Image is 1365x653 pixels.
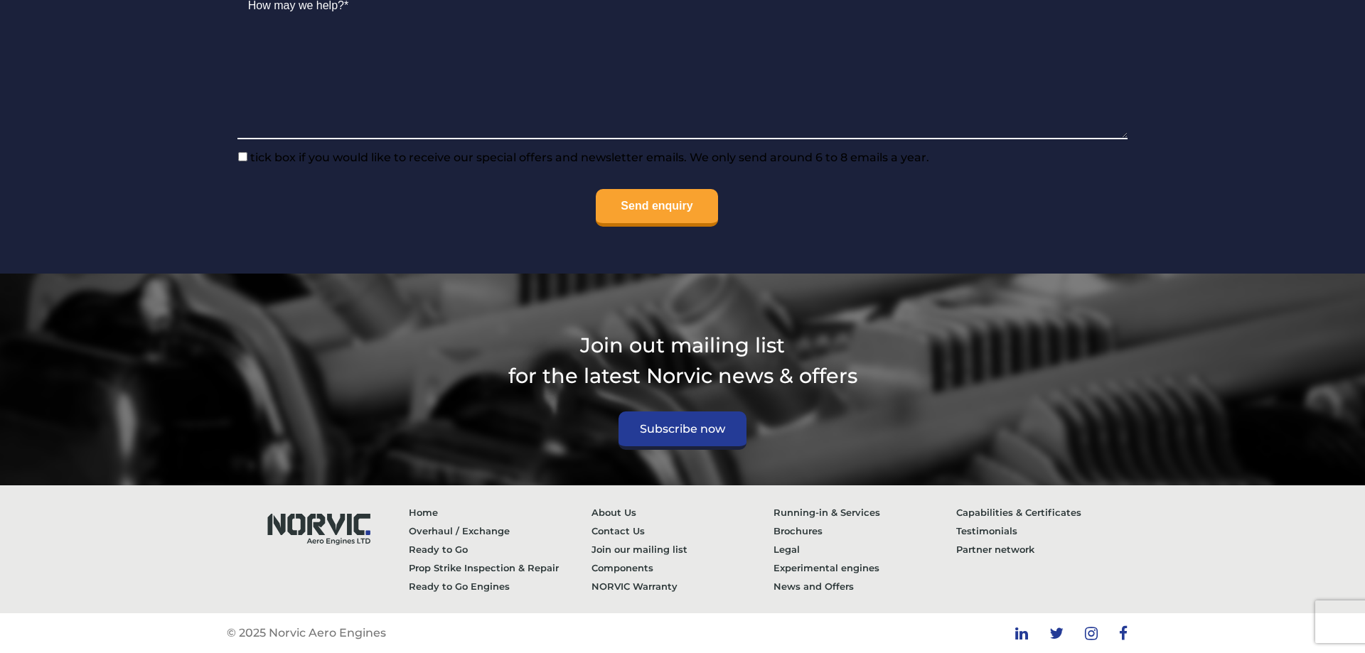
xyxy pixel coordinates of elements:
a: Subscribe now [619,411,746,450]
p: Join out mailing list for the latest Norvic news & offers [227,330,1138,391]
p: © 2025 Norvic Aero Engines [227,625,386,642]
a: About Us [591,503,773,522]
a: NORVIC Warranty [591,577,773,595]
a: Overhaul / Exchange [409,522,591,540]
a: Partner network [956,540,1138,558]
a: Components [591,558,773,577]
a: Prop Strike Inspection & Repair [409,558,591,577]
a: News and Offers [773,577,955,595]
a: Contact Us [591,522,773,540]
span: tick box if you would like to receive our special offers and newsletter emails. We only send arou... [247,151,929,164]
a: Ready to Go [409,540,591,558]
input: tick box if you would like to receive our special offers and newsletter emails. We only send arou... [238,152,247,161]
a: Legal [773,540,955,558]
a: Testimonials [956,522,1138,540]
a: Capabilities & Certificates [956,503,1138,522]
a: Ready to Go Engines [409,577,591,595]
img: Norvic Aero Engines logo [254,503,382,551]
a: Home [409,503,591,522]
a: Join our mailing list [591,540,773,558]
a: Running-in & Services [773,503,955,522]
input: Send enquiry [596,189,717,227]
a: Experimental engines [773,558,955,577]
a: Brochures [773,522,955,540]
